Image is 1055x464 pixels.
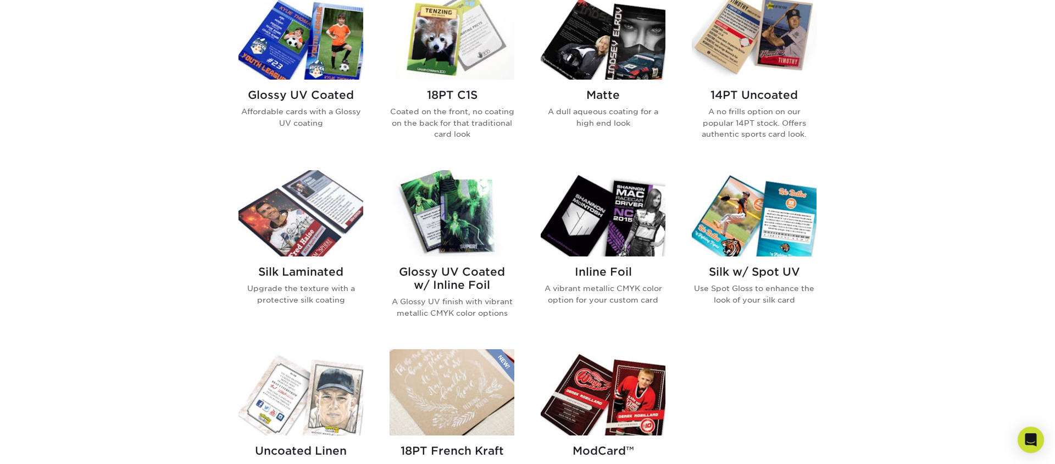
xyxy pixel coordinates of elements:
img: Glossy UV Coated w/ Inline Foil Trading Cards [390,170,514,256]
p: Use Spot Gloss to enhance the look of your silk card [692,283,817,305]
h2: Matte [541,88,665,102]
h2: ModCard™ [541,444,665,457]
a: Inline Foil Trading Cards Inline Foil A vibrant metallic CMYK color option for your custom card [541,170,665,336]
p: A no frills option on our popular 14PT stock. Offers authentic sports card look. [692,106,817,139]
h2: 14PT Uncoated [692,88,817,102]
h2: 18PT C1S [390,88,514,102]
div: Open Intercom Messenger [1018,427,1044,453]
a: Silk Laminated Trading Cards Silk Laminated Upgrade the texture with a protective silk coating [238,170,363,336]
img: New Product [487,349,514,382]
h2: Silk Laminated [238,265,363,278]
p: Upgrade the texture with a protective silk coating [238,283,363,305]
a: Glossy UV Coated w/ Inline Foil Trading Cards Glossy UV Coated w/ Inline Foil A Glossy UV finish ... [390,170,514,336]
img: Silk Laminated Trading Cards [238,170,363,256]
p: A Glossy UV finish with vibrant metallic CMYK color options [390,296,514,318]
p: A vibrant metallic CMYK color option for your custom card [541,283,665,305]
p: Coated on the front, no coating on the back for that traditional card look [390,106,514,139]
a: Silk w/ Spot UV Trading Cards Silk w/ Spot UV Use Spot Gloss to enhance the look of your silk card [692,170,817,336]
h2: Glossy UV Coated [238,88,363,102]
img: Inline Foil Trading Cards [541,170,665,256]
h2: Glossy UV Coated w/ Inline Foil [390,265,514,292]
h2: 18PT French Kraft [390,444,514,457]
p: Affordable cards with a Glossy UV coating [238,106,363,128]
img: ModCard™ Trading Cards [541,349,665,435]
h2: Silk w/ Spot UV [692,265,817,278]
img: Uncoated Linen Trading Cards [238,349,363,435]
img: 18PT French Kraft Trading Cards [390,349,514,435]
img: Silk w/ Spot UV Trading Cards [692,170,817,256]
h2: Inline Foil [541,265,665,278]
p: A dull aqueous coating for a high end look [541,106,665,128]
